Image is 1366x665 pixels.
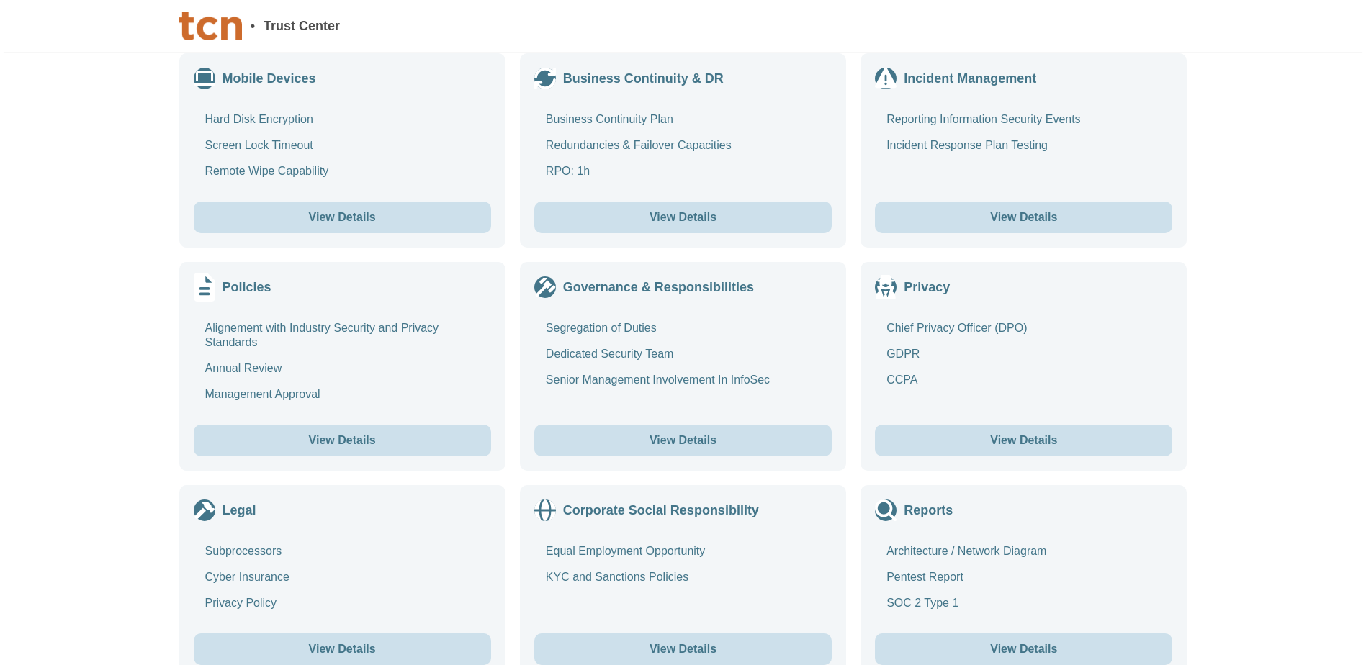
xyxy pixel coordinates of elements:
[251,19,255,32] span: •
[546,138,732,153] div: Redundancies & Failover Capacities
[194,425,491,456] button: View Details
[205,544,282,558] div: Subprocessors
[205,112,313,127] div: Hard Disk Encryption
[886,321,1027,335] div: Chief Privacy Officer (DPO)
[546,321,657,335] div: Segregation of Duties
[223,71,316,86] div: Mobile Devices
[534,425,832,456] button: View Details
[875,425,1172,456] button: View Details
[194,202,491,233] button: View Details
[904,503,953,517] div: Reports
[205,164,329,178] div: Remote Wipe Capability
[886,373,917,387] div: CCPA
[563,71,724,86] div: Business Continuity & DR
[205,387,320,402] div: Management Approval
[886,544,1046,558] div: Architecture / Network Diagram
[205,361,282,376] div: Annual Review
[194,633,491,665] button: View Details
[179,12,242,40] img: Company Banner
[264,19,340,32] span: Trust Center
[904,280,950,294] div: Privacy
[546,164,590,178] div: RPO: 1h
[546,347,674,361] div: Dedicated Security Team
[546,373,770,387] div: Senior Management Involvement In InfoSec
[534,202,832,233] button: View Details
[563,280,754,294] div: Governance & Responsibilities
[875,633,1172,665] button: View Details
[886,112,1080,127] div: Reporting Information Security Events
[886,570,963,584] div: Pentest Report
[205,570,289,584] div: Cyber Insurance
[886,596,958,610] div: SOC 2 Type 1
[205,321,491,350] div: Alignement with Industry Security and Privacy Standards
[205,138,313,153] div: Screen Lock Timeout
[904,71,1036,86] div: Incident Management
[546,112,673,127] div: Business Continuity Plan
[534,633,832,665] button: View Details
[886,138,1048,153] div: Incident Response Plan Testing
[223,503,256,517] div: Legal
[886,347,920,361] div: GDPR
[563,503,759,517] div: Corporate Social Responsibility
[205,596,277,610] div: Privacy Policy
[223,280,271,294] div: Policies
[875,202,1172,233] button: View Details
[546,544,705,558] div: Equal Employment Opportunity
[546,570,688,584] div: KYC and Sanctions Policies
